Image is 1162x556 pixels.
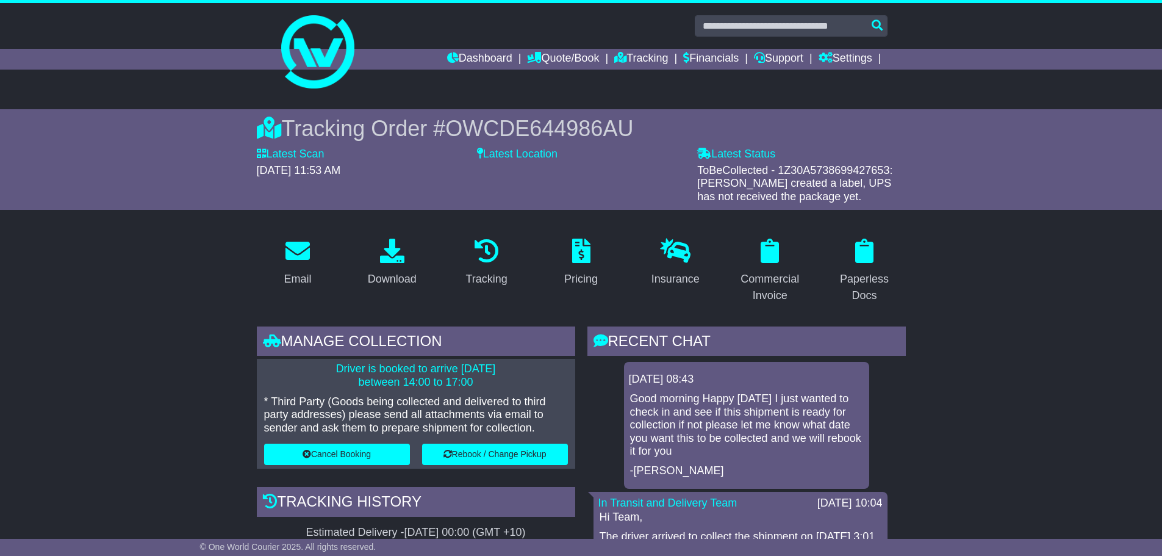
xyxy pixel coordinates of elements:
[404,526,526,540] div: [DATE] 00:00 (GMT +10)
[556,234,606,292] a: Pricing
[257,164,341,176] span: [DATE] 11:53 AM
[477,148,558,161] label: Latest Location
[697,148,775,161] label: Latest Status
[737,271,803,304] div: Commercial Invoice
[644,234,708,292] a: Insurance
[527,49,599,70] a: Quote/Book
[264,363,568,389] p: Driver is booked to arrive [DATE] between 14:00 to 17:00
[257,487,575,520] div: Tracking history
[447,49,512,70] a: Dashboard
[457,234,515,292] a: Tracking
[257,327,575,359] div: Manage collection
[630,392,863,458] p: Good morning Happy [DATE] I just wanted to check in and see if this shipment is ready for collect...
[819,49,872,70] a: Settings
[564,271,598,287] div: Pricing
[276,234,319,292] a: Email
[264,444,410,465] button: Cancel Booking
[614,49,668,70] a: Tracking
[284,271,311,287] div: Email
[257,115,906,142] div: Tracking Order #
[264,395,568,435] p: * Third Party (Goods being collected and delivered to third party addresses) please send all atta...
[697,164,892,203] span: ToBeCollected - 1Z30A5738699427653: [PERSON_NAME] created a label, UPS has not received the packa...
[360,234,425,292] a: Download
[817,497,883,510] div: [DATE] 10:04
[831,271,898,304] div: Paperless Docs
[257,526,575,540] div: Estimated Delivery -
[754,49,803,70] a: Support
[368,271,417,287] div: Download
[200,542,376,552] span: © One World Courier 2025. All rights reserved.
[257,148,325,161] label: Latest Scan
[823,234,906,308] a: Paperless Docs
[465,271,507,287] div: Tracking
[422,444,568,465] button: Rebook / Change Pickup
[587,327,906,359] div: RECENT CHAT
[598,497,737,509] a: In Transit and Delivery Team
[600,511,881,524] p: Hi Team,
[683,49,739,70] a: Financials
[729,234,811,308] a: Commercial Invoice
[445,116,633,141] span: OWCDE644986AU
[651,271,700,287] div: Insurance
[630,464,863,478] p: -[PERSON_NAME]
[629,373,864,386] div: [DATE] 08:43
